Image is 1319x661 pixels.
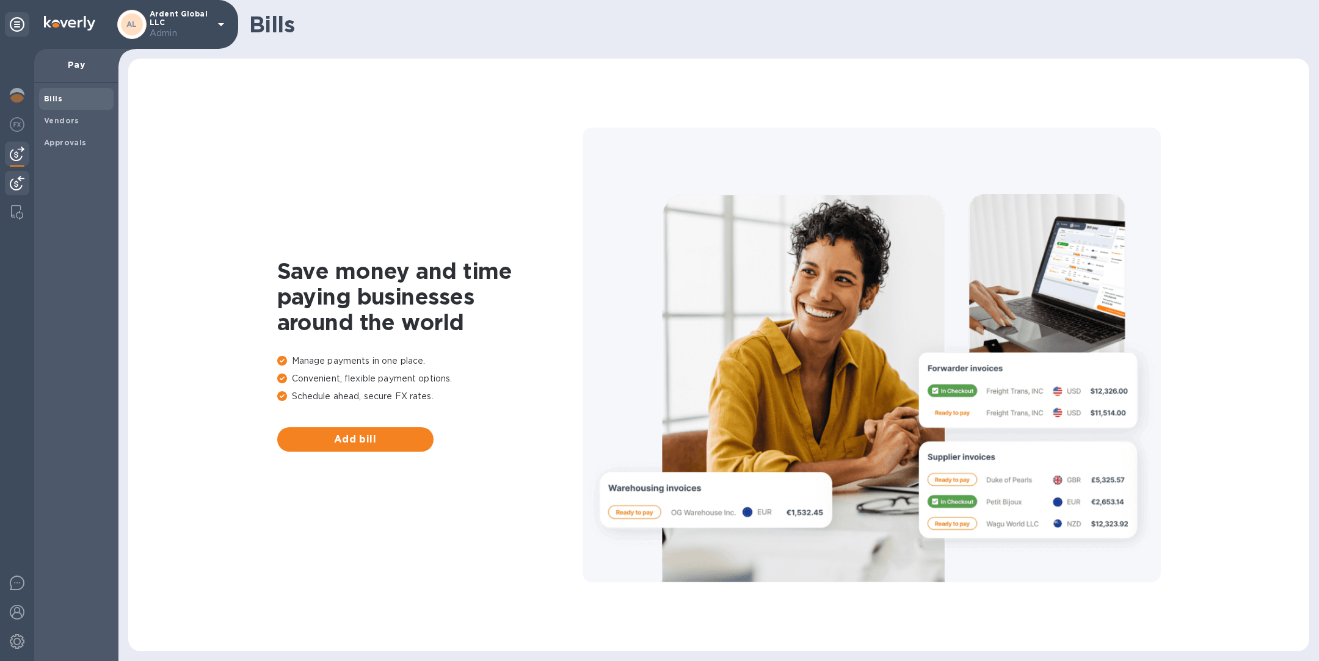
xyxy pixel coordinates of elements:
span: Add bill [287,432,424,447]
b: Bills [44,94,62,103]
div: Unpin categories [5,12,29,37]
button: Add bill [277,427,434,452]
b: Approvals [44,138,87,147]
p: Schedule ahead, secure FX rates. [277,390,583,403]
p: Manage payments in one place. [277,355,583,367]
h1: Bills [249,12,1299,37]
p: Ardent Global LLC [150,10,211,40]
img: Logo [44,16,95,31]
h1: Save money and time paying businesses around the world [277,258,583,335]
img: Foreign exchange [10,117,24,132]
b: AL [126,20,137,29]
p: Convenient, flexible payment options. [277,372,583,385]
p: Pay [44,59,109,71]
p: Admin [150,27,211,40]
b: Vendors [44,116,79,125]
